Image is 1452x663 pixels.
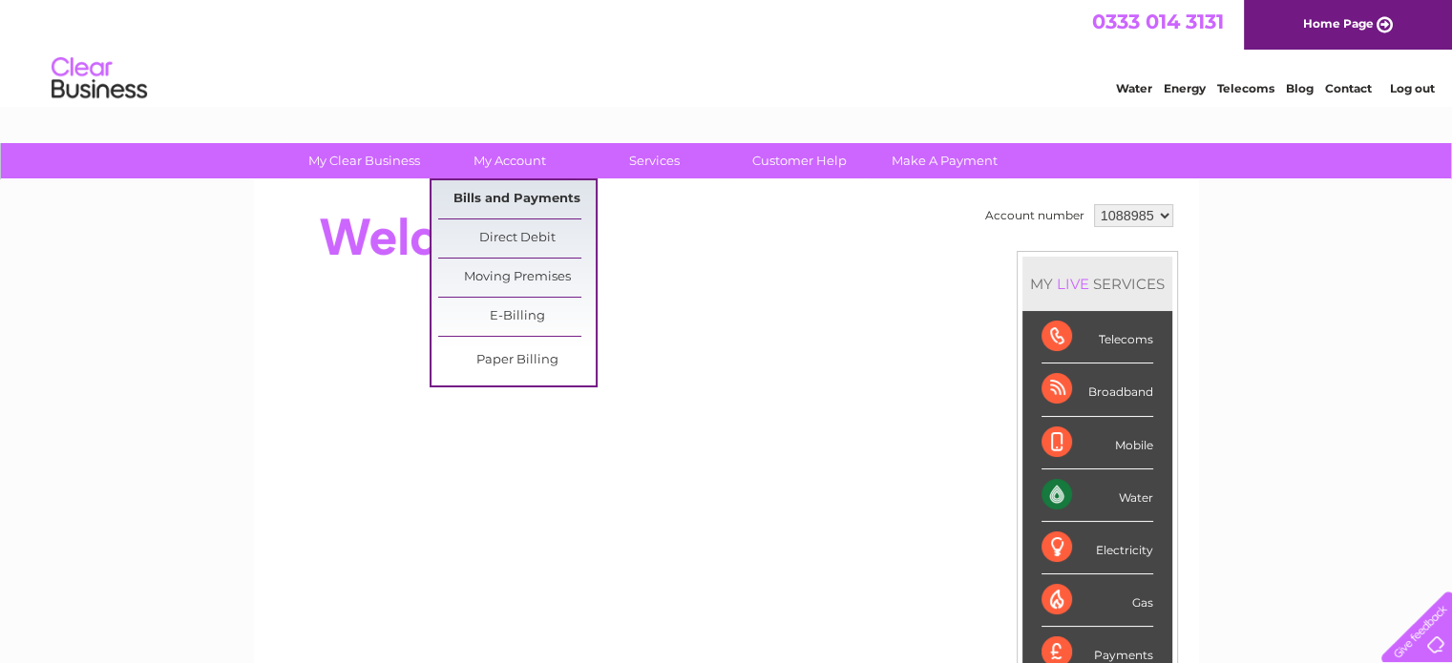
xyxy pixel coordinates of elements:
div: Gas [1042,574,1153,627]
div: Mobile [1042,417,1153,469]
a: My Account [431,143,588,178]
td: Account number [980,199,1089,232]
a: Bills and Payments [438,180,596,218]
a: Contact [1325,81,1372,95]
div: LIVE [1053,275,1093,293]
a: Log out [1389,81,1434,95]
div: Water [1042,469,1153,522]
a: Make A Payment [866,143,1023,178]
a: Services [576,143,733,178]
a: E-Billing [438,298,596,336]
a: Energy [1164,81,1206,95]
a: Direct Debit [438,219,596,258]
div: Broadband [1042,363,1153,416]
a: My Clear Business [285,143,443,178]
div: Telecoms [1042,311,1153,363]
a: Customer Help [721,143,878,178]
a: 0333 014 3131 [1092,10,1224,33]
a: Telecoms [1217,81,1274,95]
img: logo.png [51,50,148,108]
a: Paper Billing [438,342,596,380]
a: Moving Premises [438,259,596,297]
a: Water [1116,81,1152,95]
div: Electricity [1042,522,1153,574]
a: Blog [1286,81,1314,95]
div: Clear Business is a trading name of Verastar Limited (registered in [GEOGRAPHIC_DATA] No. 3667643... [276,10,1178,93]
div: MY SERVICES [1022,257,1172,311]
